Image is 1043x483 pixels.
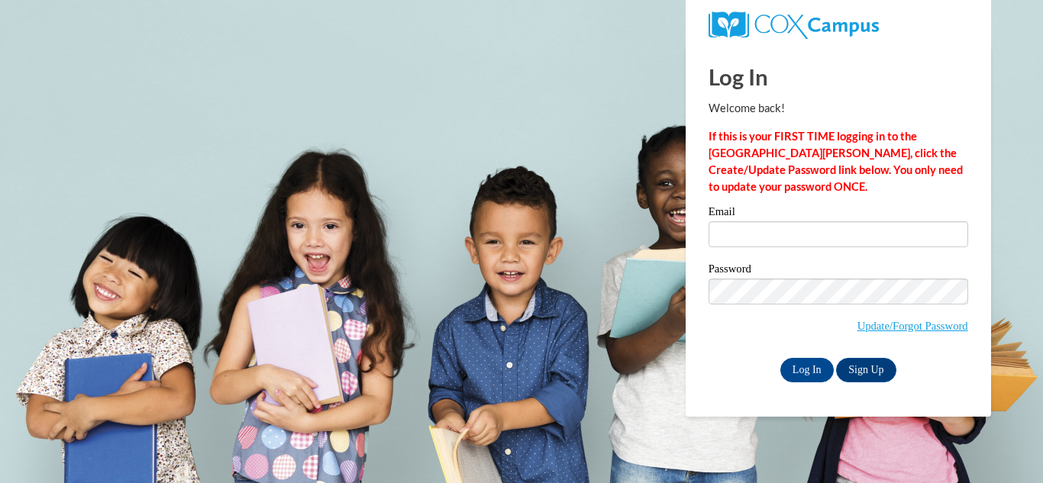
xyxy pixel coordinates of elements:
[709,11,879,39] img: COX Campus
[709,206,968,221] label: Email
[709,18,879,31] a: COX Campus
[709,263,968,279] label: Password
[857,320,968,332] a: Update/Forgot Password
[780,358,834,382] input: Log In
[709,100,968,117] p: Welcome back!
[709,130,963,193] strong: If this is your FIRST TIME logging in to the [GEOGRAPHIC_DATA][PERSON_NAME], click the Create/Upd...
[709,61,968,92] h1: Log In
[836,358,896,382] a: Sign Up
